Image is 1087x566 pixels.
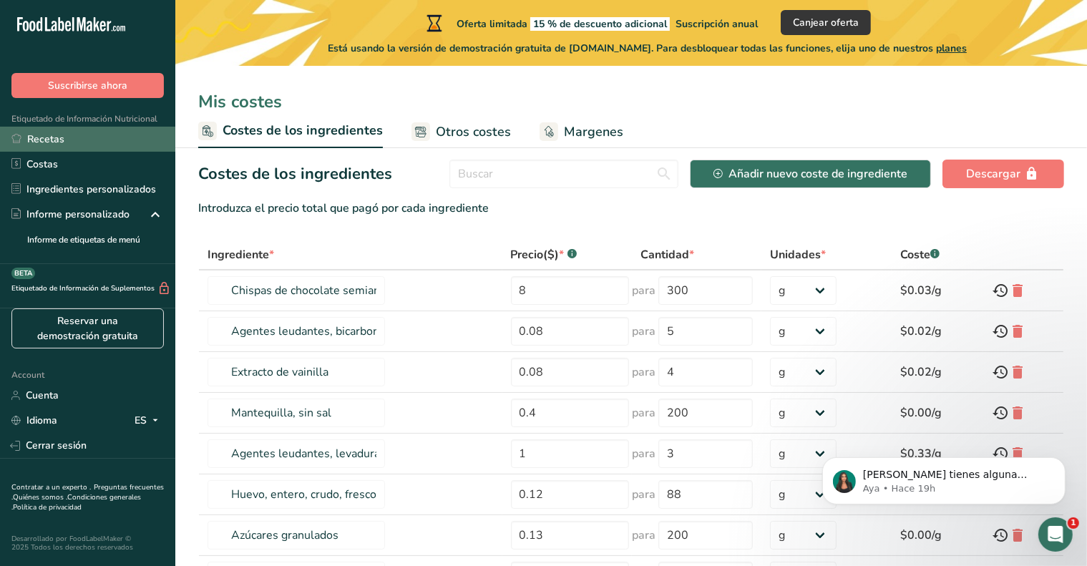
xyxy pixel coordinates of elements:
[208,246,274,263] div: Ingrediente
[632,363,655,381] span: para
[1068,517,1079,529] span: 1
[11,492,141,512] a: Condiciones generales .
[632,323,655,340] span: para
[198,114,383,149] a: Costes de los ingredientes
[892,311,983,352] td: $0.02/g
[632,486,655,503] span: para
[13,502,82,512] a: Política de privacidad
[632,527,655,544] span: para
[540,116,623,148] a: Margenes
[942,160,1064,188] button: Descargar
[936,42,967,55] span: planes
[892,270,983,311] td: $0.03/g
[892,393,983,434] td: $0.00/g
[564,122,623,142] span: Margenes
[48,78,127,93] span: Suscribirse ahora
[900,246,940,263] div: Coste
[892,515,983,556] td: $0.00/g
[11,482,164,502] a: Preguntas frecuentes .
[1038,517,1073,552] iframe: Intercom live chat
[11,308,164,348] a: Reservar una demostración gratuita
[511,246,577,263] div: Precio($)
[632,404,655,421] span: para
[424,14,758,31] div: Oferta limitada
[632,282,655,299] span: para
[770,246,826,263] div: Unidades
[13,492,67,502] a: Quiénes somos .
[198,200,1064,217] div: Introduzca el precio total que pagó por cada ingrediente
[966,165,1040,182] div: Descargar
[11,207,130,222] div: Informe personalizado
[411,116,511,148] a: Otros costes
[135,412,164,429] div: ES
[713,165,907,182] div: Añadir nuevo coste de ingrediente
[223,121,383,140] span: Costes de los ingredientes
[640,246,694,263] div: Cantidad
[530,17,670,31] span: 15 % de descuento adicional
[11,408,57,433] a: Idioma
[793,15,859,30] span: Canjear oferta
[11,73,164,98] button: Suscribirse ahora
[11,482,91,492] a: Contratar a un experto .
[175,89,1087,114] div: Mis costes
[11,268,35,279] div: BETA
[328,41,967,56] span: Está usando la versión de demostración gratuita de [DOMAIN_NAME]. Para desbloquear todas las func...
[781,10,871,35] button: Canjear oferta
[676,17,758,31] span: Suscripción anual
[449,160,678,188] input: Buscar
[892,352,983,393] td: $0.02/g
[198,162,392,186] h2: Costes de los ingredientes
[632,445,655,462] span: para
[11,535,164,552] div: Desarrollado por FoodLabelMaker © 2025 Todos los derechos reservados
[801,427,1087,527] iframe: Intercom notifications mensaje
[690,160,931,188] button: Añadir nuevo coste de ingrediente
[436,122,511,142] span: Otros costes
